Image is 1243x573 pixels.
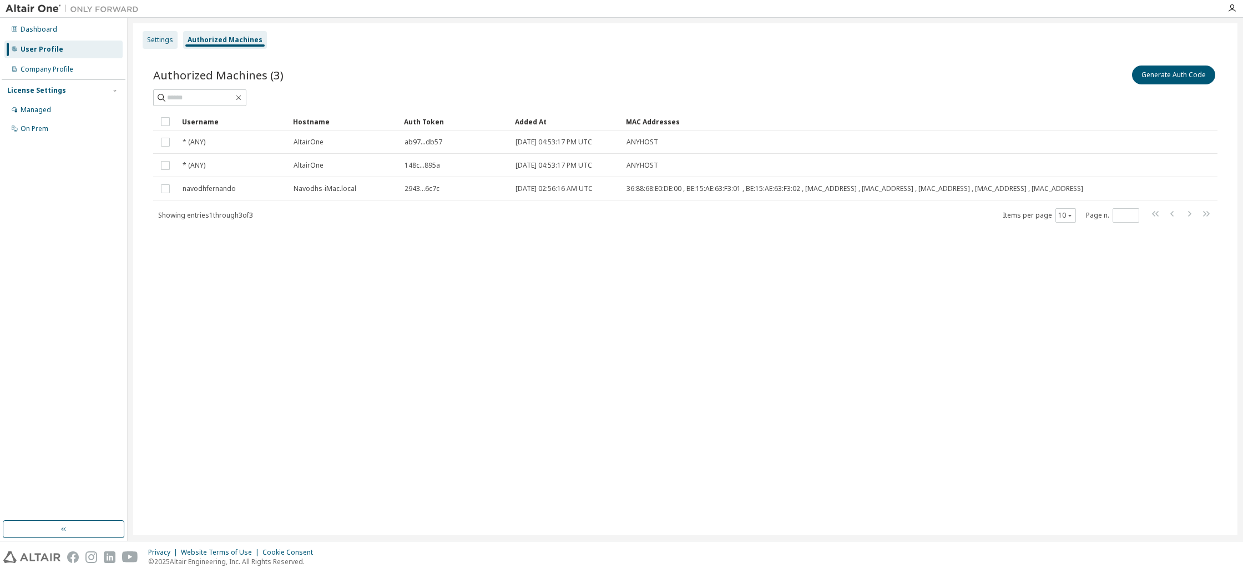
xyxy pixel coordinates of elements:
[1086,208,1139,223] span: Page n.
[6,3,144,14] img: Altair One
[626,113,1101,130] div: MAC Addresses
[294,184,356,193] span: Navodhs-iMac.local
[626,161,658,170] span: ANYHOST
[516,184,593,193] span: [DATE] 02:56:16 AM UTC
[21,105,51,114] div: Managed
[3,551,60,563] img: altair_logo.svg
[181,548,262,557] div: Website Terms of Use
[153,67,284,83] span: Authorized Machines (3)
[122,551,138,563] img: youtube.svg
[183,161,205,170] span: * (ANY)
[21,45,63,54] div: User Profile
[262,548,320,557] div: Cookie Consent
[147,36,173,44] div: Settings
[516,138,592,147] span: [DATE] 04:53:17 PM UTC
[67,551,79,563] img: facebook.svg
[183,138,205,147] span: * (ANY)
[104,551,115,563] img: linkedin.svg
[405,138,442,147] span: ab97...db57
[1058,211,1073,220] button: 10
[21,25,57,34] div: Dashboard
[405,184,439,193] span: 2943...6c7c
[294,161,324,170] span: AltairOne
[1003,208,1076,223] span: Items per page
[188,36,262,44] div: Authorized Machines
[626,138,658,147] span: ANYHOST
[294,138,324,147] span: AltairOne
[183,184,236,193] span: navodhfernando
[182,113,284,130] div: Username
[158,210,253,220] span: Showing entries 1 through 3 of 3
[1132,66,1215,84] button: Generate Auth Code
[85,551,97,563] img: instagram.svg
[21,65,73,74] div: Company Profile
[405,161,440,170] span: 148c...895a
[7,86,66,95] div: License Settings
[516,161,592,170] span: [DATE] 04:53:17 PM UTC
[404,113,506,130] div: Auth Token
[21,124,48,133] div: On Prem
[515,113,617,130] div: Added At
[293,113,395,130] div: Hostname
[148,557,320,566] p: © 2025 Altair Engineering, Inc. All Rights Reserved.
[626,184,1083,193] span: 36:88:68:E0:DE:00 , BE:15:AE:63:F3:01 , BE:15:AE:63:F3:02 , [MAC_ADDRESS] , [MAC_ADDRESS] , [MAC_...
[148,548,181,557] div: Privacy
